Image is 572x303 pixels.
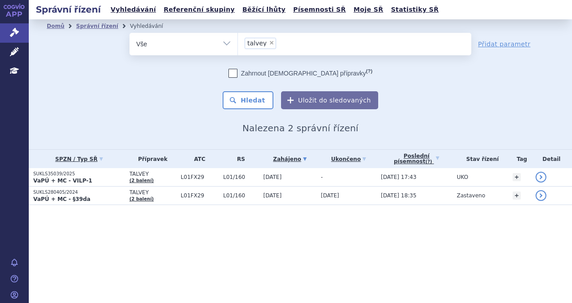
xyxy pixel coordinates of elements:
a: + [513,173,521,181]
a: detail [536,190,546,201]
span: L01/160 [223,174,259,180]
a: Poslednípísemnost(?) [381,150,452,168]
span: L01/160 [223,192,259,199]
th: ATC [176,150,219,168]
span: Zastaveno [457,192,485,199]
a: Statistiky SŘ [388,4,441,16]
button: Hledat [223,91,273,109]
a: detail [536,172,546,183]
th: Přípravek [125,150,176,168]
span: talvey [247,40,267,46]
a: (2 balení) [130,178,154,183]
a: Referenční skupiny [161,4,237,16]
strong: VaPÚ + MC - §39da [33,196,90,202]
span: - [321,174,322,180]
abbr: (?) [366,68,372,74]
span: TALVEY [130,189,176,196]
th: Stav řízení [452,150,509,168]
span: [DATE] [321,192,339,199]
a: Přidat parametr [478,40,531,49]
span: L01FX29 [181,192,219,199]
span: [DATE] 17:43 [381,174,416,180]
p: SUKLS35039/2025 [33,171,125,177]
p: SUKLS280405/2024 [33,189,125,196]
a: Domů [47,23,64,29]
label: Zahrnout [DEMOGRAPHIC_DATA] přípravky [228,69,372,78]
abbr: (?) [425,159,432,165]
a: Moje SŘ [351,4,386,16]
a: (2 balení) [130,196,154,201]
a: Ukončeno [321,153,376,165]
th: Detail [531,150,572,168]
span: [DATE] [264,174,282,180]
a: Vyhledávání [108,4,159,16]
button: Uložit do sledovaných [281,91,378,109]
span: [DATE] 18:35 [381,192,416,199]
a: Zahájeno [264,153,317,165]
th: Tag [508,150,531,168]
a: + [513,192,521,200]
span: UKO [457,174,468,180]
a: Správní řízení [76,23,118,29]
a: Běžící lhůty [240,4,288,16]
strong: VaPÚ + MC - VILP-1 [33,178,92,184]
span: [DATE] [264,192,282,199]
th: RS [219,150,259,168]
span: TALVEY [130,171,176,177]
span: × [269,40,274,45]
span: Nalezena 2 správní řízení [242,123,358,134]
span: L01FX29 [181,174,219,180]
h2: Správní řízení [29,3,108,16]
a: SPZN / Typ SŘ [33,153,125,165]
li: Vyhledávání [130,19,175,33]
input: talvey [279,37,284,49]
a: Písemnosti SŘ [290,4,349,16]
